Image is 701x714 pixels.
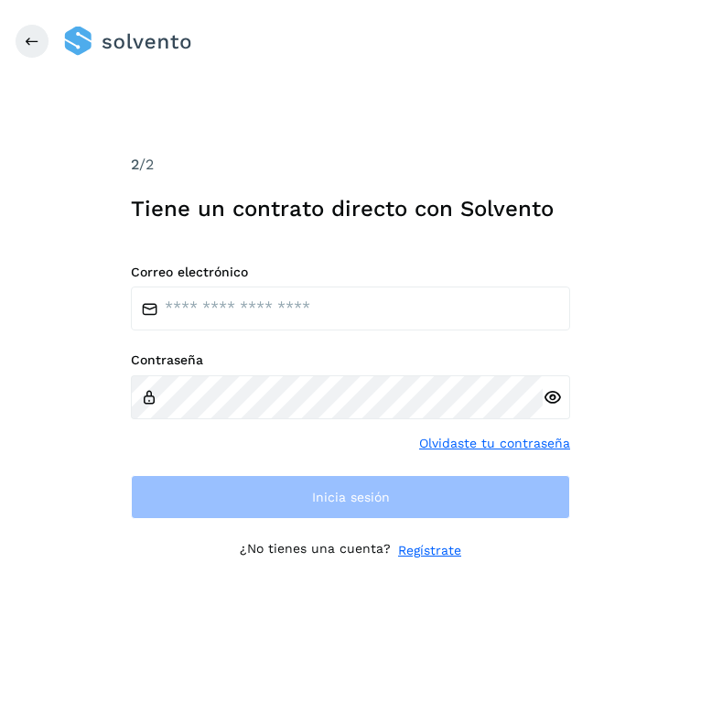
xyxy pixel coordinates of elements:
span: 2 [131,156,139,173]
div: /2 [131,154,570,176]
span: Inicia sesión [312,491,390,503]
label: Correo electrónico [131,265,570,280]
p: ¿No tienes una cuenta? [240,541,391,560]
label: Contraseña [131,352,570,368]
a: Olvidaste tu contraseña [419,434,570,453]
h1: Tiene un contrato directo con Solvento [131,196,570,222]
button: Inicia sesión [131,475,570,519]
a: Regístrate [398,541,461,560]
